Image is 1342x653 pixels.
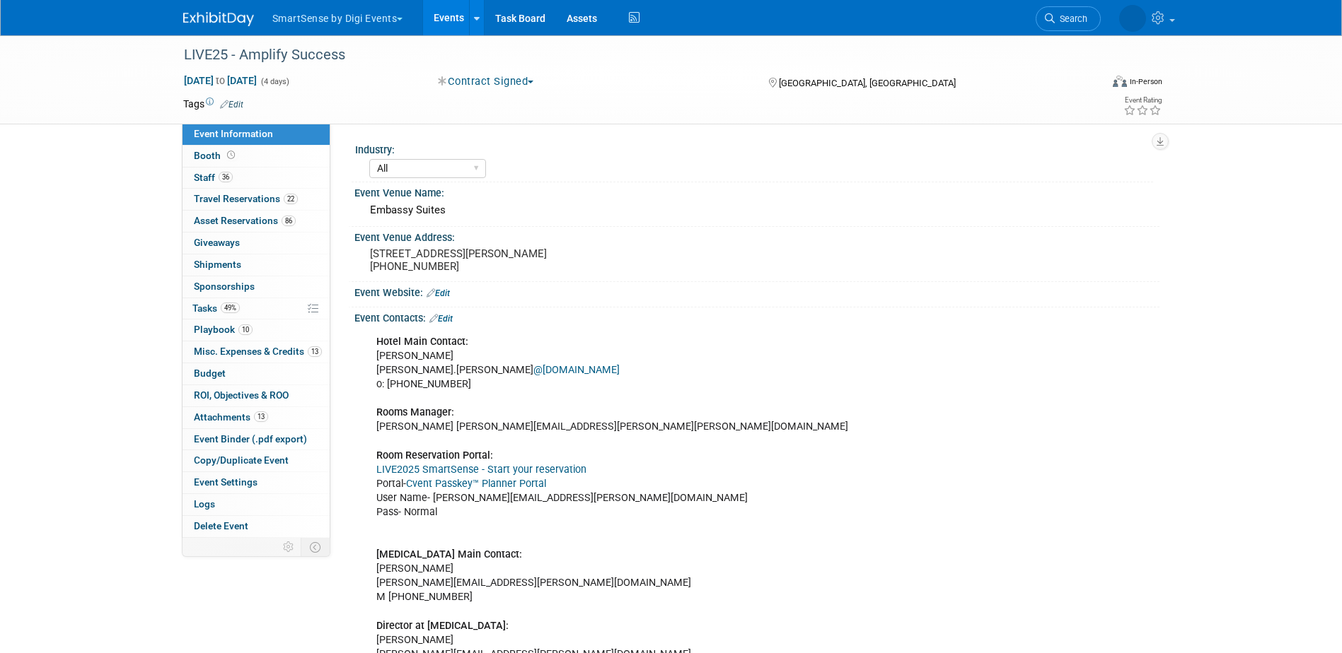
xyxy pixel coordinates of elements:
span: 13 [254,411,268,422]
img: Format-Inperson.png [1113,76,1127,87]
a: Travel Reservations22 [183,189,330,210]
img: ExhibitDay [183,12,254,26]
span: Shipments [194,259,241,270]
a: Event Binder (.pdf export) [183,429,330,450]
div: Embassy Suites [365,199,1149,221]
div: Event Rating [1123,97,1162,104]
a: Edit [220,100,243,110]
span: (4 days) [260,77,289,86]
span: 22 [284,194,298,204]
a: Edit [429,314,453,324]
span: Tasks [192,302,240,314]
div: Industry: [355,139,1153,157]
span: 49% [221,302,240,313]
span: Sponsorships [194,281,255,292]
span: Staff [194,172,233,183]
span: Playbook [194,324,253,335]
span: Travel Reservations [194,193,298,204]
div: Event Venue Address: [354,227,1159,245]
span: Booth [194,150,238,161]
a: Asset Reservations86 [183,211,330,232]
a: Misc. Expenses & Credits13 [183,341,330,363]
span: Misc. Expenses & Credits [194,346,322,357]
span: to [214,75,227,86]
span: ROI, Objectives & ROO [194,389,289,401]
a: Sponsorships [183,276,330,298]
span: 10 [238,324,253,335]
a: Booth [183,146,330,167]
a: Budget [183,363,330,384]
div: Event Venue Name: [354,182,1159,200]
a: Logs [183,494,330,515]
img: Abby Allison [1119,5,1146,32]
a: Edit [427,288,450,298]
td: Tags [183,97,243,111]
a: LIVE2025 SmartSense - Start your reservation [376,464,586,476]
span: [DATE] [DATE] [183,74,258,87]
b: Room Reservation Portal: [376,449,493,461]
pre: [STREET_ADDRESS][PERSON_NAME] [PHONE_NUMBER] [370,247,674,273]
td: Personalize Event Tab Strip [277,538,301,556]
a: Event Information [183,124,330,145]
b: Rooms Manager: [376,406,454,418]
button: Contract Signed [433,74,539,89]
a: Playbook10 [183,319,330,341]
div: Event Contacts: [354,307,1159,326]
b: Hotel Main Contact: [376,336,468,348]
a: Shipments [183,254,330,276]
a: Staff36 [183,167,330,189]
span: Delete Event [194,520,248,531]
span: Event Binder (.pdf export) [194,433,307,445]
span: [GEOGRAPHIC_DATA], [GEOGRAPHIC_DATA] [779,78,956,88]
a: Giveaways [183,233,330,254]
a: @[DOMAIN_NAME] [533,364,620,376]
b: Director at [MEDICAL_DATA]: [376,620,509,632]
span: Event Settings [194,476,258,488]
span: 36 [219,172,233,182]
span: Copy/Duplicate Event [194,454,289,466]
td: Toggle Event Tabs [301,538,330,556]
a: ROI, Objectives & ROO [183,385,330,406]
span: Logs [194,498,215,510]
span: Search [1055,13,1087,24]
span: Booth not reserved yet [224,150,238,160]
span: Event Information [194,128,273,139]
a: Search [1036,6,1101,31]
span: 13 [308,346,322,357]
a: Cvent Passkey™ Planner Portal [406,478,546,490]
a: Attachments13 [183,407,330,428]
div: In-Person [1129,76,1162,87]
div: Event Format [1017,73,1163,95]
a: Copy/Duplicate Event [183,450,330,471]
a: Event Settings [183,472,330,493]
b: [MEDICAL_DATA] Main Contact: [376,548,522,560]
span: 86 [282,216,296,226]
div: LIVE25 - Amplify Success [179,42,1080,68]
span: Budget [194,367,226,379]
span: Asset Reservations [194,215,296,226]
span: Attachments [194,411,268,423]
div: Event Website: [354,282,1159,300]
a: Delete Event [183,516,330,537]
a: Tasks49% [183,298,330,319]
span: Giveaways [194,237,240,248]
